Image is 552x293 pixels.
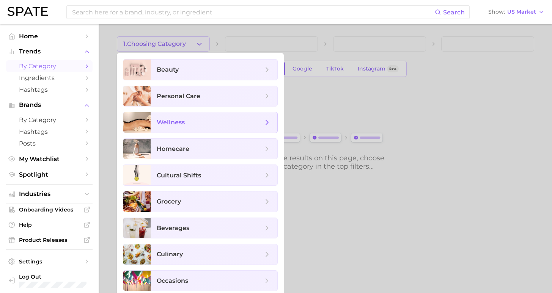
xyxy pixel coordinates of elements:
[19,258,80,265] span: Settings
[6,234,93,246] a: Product Releases
[6,169,93,180] a: Spotlight
[443,9,465,16] span: Search
[19,128,80,135] span: Hashtags
[157,224,189,232] span: beverages
[6,188,93,200] button: Industries
[157,92,200,100] span: personal care
[6,46,93,57] button: Trends
[157,251,183,258] span: culinary
[19,116,80,124] span: by Category
[19,155,80,163] span: My Watchlist
[6,84,93,96] a: Hashtags
[6,126,93,138] a: Hashtags
[19,237,80,243] span: Product Releases
[157,145,189,152] span: homecare
[6,153,93,165] a: My Watchlist
[6,256,93,267] a: Settings
[6,72,93,84] a: Ingredients
[6,204,93,215] a: Onboarding Videos
[19,33,80,40] span: Home
[157,119,185,126] span: wellness
[19,140,80,147] span: Posts
[6,60,93,72] a: by Category
[19,74,80,81] span: Ingredients
[6,219,93,230] a: Help
[488,10,505,14] span: Show
[19,191,80,197] span: Industries
[6,114,93,126] a: by Category
[6,271,93,290] a: Log out. Currently logged in with e-mail alyssa@spate.nyc.
[486,7,546,17] button: ShowUS Market
[19,86,80,93] span: Hashtags
[19,221,80,228] span: Help
[19,171,80,178] span: Spotlight
[8,7,48,16] img: SPATE
[19,102,80,108] span: Brands
[19,206,80,213] span: Onboarding Videos
[71,6,435,19] input: Search here for a brand, industry, or ingredient
[157,277,188,284] span: occasions
[19,273,86,280] span: Log Out
[19,63,80,70] span: by Category
[6,30,93,42] a: Home
[157,66,179,73] span: beauty
[507,10,536,14] span: US Market
[6,138,93,149] a: Posts
[6,99,93,111] button: Brands
[157,172,201,179] span: cultural shifts
[19,48,80,55] span: Trends
[157,198,181,205] span: grocery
